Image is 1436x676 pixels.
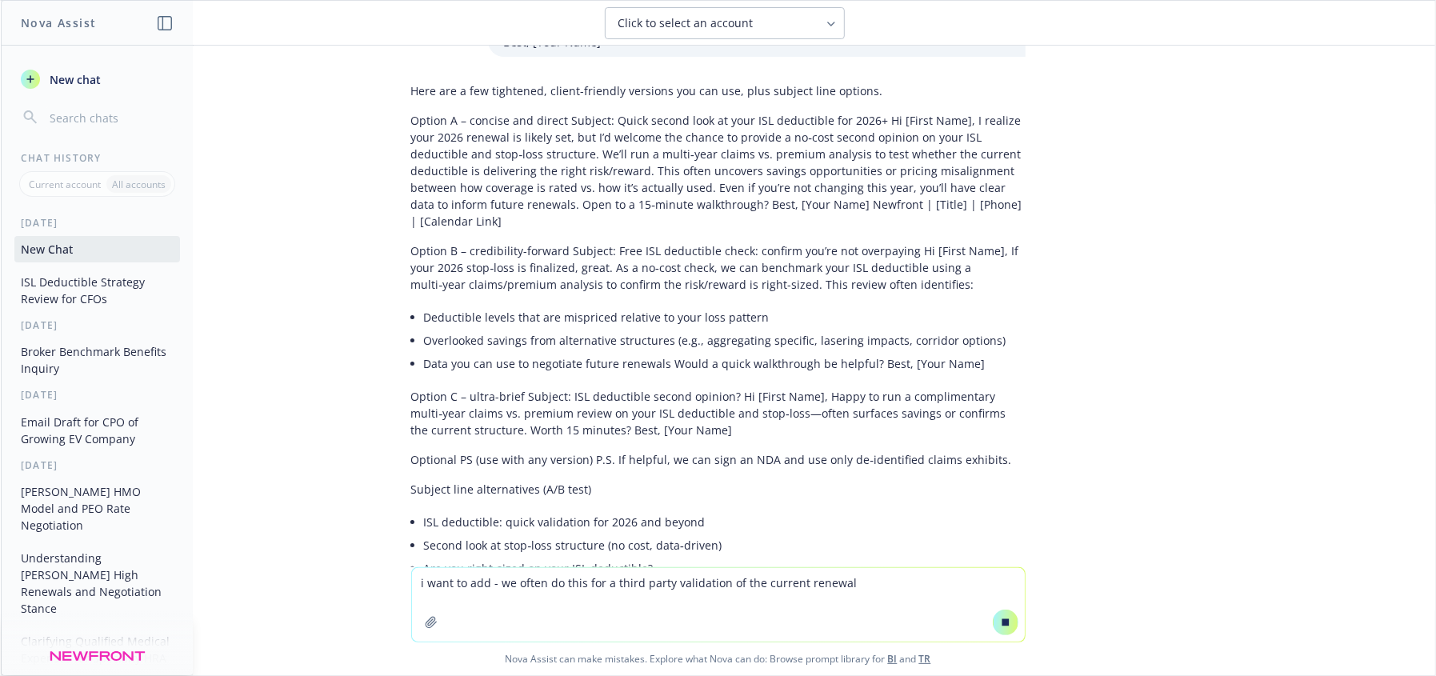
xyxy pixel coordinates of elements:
[424,534,1026,557] li: Second look at stop‑loss structure (no cost, data‑driven)
[2,216,193,230] div: [DATE]
[411,112,1026,230] p: Option A – concise and direct Subject: Quick second look at your ISL deductible for 2026+ Hi [Fir...
[424,329,1026,352] li: Overlooked savings from alternative structures (e.g., aggregating specific, lasering impacts, cor...
[14,545,180,622] button: Understanding [PERSON_NAME] High Renewals and Negotiation Stance
[411,481,1026,498] p: Subject line alternatives (A/B test)
[2,458,193,472] div: [DATE]
[14,628,180,671] button: Clarifying Qualified Medical Expenses for Specialty HRA
[2,388,193,402] div: [DATE]
[411,388,1026,438] p: Option C – ultra-brief Subject: ISL deductible second opinion? Hi [First Name], Happy to run a co...
[2,151,193,165] div: Chat History
[2,318,193,332] div: [DATE]
[424,557,1026,580] li: Are you right‑sized on your ISL deductible?
[112,178,166,191] p: All accounts
[424,510,1026,534] li: ISL deductible: quick validation for 2026 and beyond
[46,106,174,129] input: Search chats
[424,306,1026,329] li: Deductible levels that are mispriced relative to your loss pattern
[411,82,1026,99] p: Here are a few tightened, client-friendly versions you can use, plus subject line options.
[14,65,180,94] button: New chat
[29,178,101,191] p: Current account
[14,269,180,312] button: ISL Deductible Strategy Review for CFOs
[7,642,1429,675] span: Nova Assist can make mistakes. Explore what Nova can do: Browse prompt library for and
[14,236,180,262] button: New Chat
[411,242,1026,293] p: Option B – credibility-forward Subject: Free ISL deductible check: confirm you’re not overpaying ...
[605,7,845,39] button: Click to select an account
[21,14,96,31] h1: Nova Assist
[46,71,101,88] span: New chat
[14,478,180,538] button: [PERSON_NAME] HMO Model and PEO Rate Negotiation
[411,451,1026,468] p: Optional PS (use with any version) P.S. If helpful, we can sign an NDA and use only de‑identified...
[14,338,180,382] button: Broker Benchmark Benefits Inquiry
[14,409,180,452] button: Email Draft for CPO of Growing EV Company
[424,352,1026,375] li: Data you can use to negotiate future renewals Would a quick walkthrough be helpful? Best, [Your N...
[888,652,898,666] a: BI
[618,15,754,31] span: Click to select an account
[919,652,931,666] a: TR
